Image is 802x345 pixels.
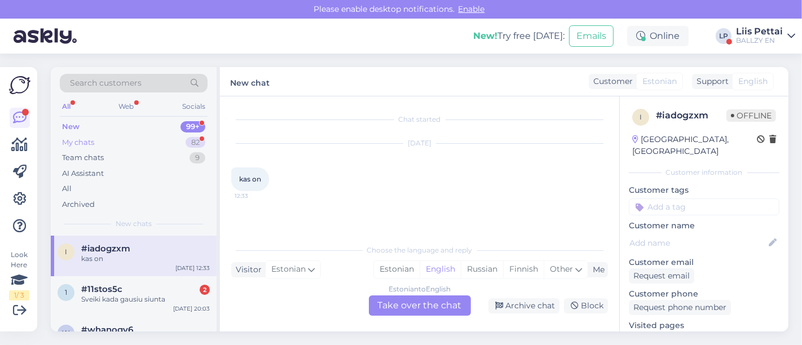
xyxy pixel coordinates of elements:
span: Offline [726,109,776,122]
span: kas on [239,175,261,183]
span: #iadogzxm [81,244,130,254]
label: New chat [230,74,270,89]
div: Visitor [231,264,262,276]
div: Chat started [231,114,608,125]
p: Customer email [629,256,779,268]
p: Customer tags [629,184,779,196]
div: All [62,183,72,194]
div: My chats [62,137,94,148]
span: New chats [116,219,152,229]
div: Estonian [374,261,420,278]
span: Other [550,264,573,274]
div: Try free [DATE]: [473,29,565,43]
div: [DATE] [231,138,608,148]
div: Sveiki kada gausiu siunta [81,294,210,304]
span: Estonian [642,76,677,87]
div: Look Here [9,250,29,300]
div: # iadogzxm [656,109,726,122]
span: i [640,113,642,121]
div: Online [627,26,689,46]
div: Block [564,298,608,313]
p: Customer phone [629,288,779,300]
input: Add a tag [629,198,779,215]
div: 99+ [180,121,205,132]
div: Request phone number [629,300,731,315]
div: Customer [589,76,633,87]
span: #11stos5c [81,284,122,294]
b: New! [473,30,497,41]
span: Search customers [70,77,142,89]
div: Archive chat [488,298,559,313]
div: Finnish [503,261,544,278]
div: Team chats [62,152,104,163]
div: All [60,99,73,114]
div: English [420,261,461,278]
div: Request email [629,268,694,284]
div: Archived [62,199,95,210]
div: [DATE] 12:33 [175,264,210,272]
div: Estonian to English [389,284,451,294]
span: Estonian [271,263,306,276]
div: Liis Pettai [736,27,783,36]
div: Russian [461,261,503,278]
div: Web [117,99,136,114]
div: kas on [81,254,210,264]
div: Socials [180,99,208,114]
a: Liis PettaiBALLZY EN [736,27,795,45]
div: New [62,121,80,132]
div: AI Assistant [62,168,104,179]
div: 9 [190,152,205,163]
input: Add name [629,237,766,249]
span: 12:33 [235,192,277,200]
p: Customer name [629,220,779,232]
div: Me [588,264,605,276]
button: Emails [569,25,614,47]
span: #whanogv6 [81,325,133,335]
div: LP [716,28,732,44]
div: Take over the chat [369,295,471,316]
p: Visited pages [629,320,779,331]
div: BALLZY EN [736,36,783,45]
div: 2 [200,285,210,295]
div: Choose the language and reply [231,245,608,255]
img: Askly Logo [9,76,30,94]
div: Support [692,76,729,87]
div: [DATE] 20:03 [173,304,210,313]
div: 1 / 3 [9,290,29,300]
span: i [65,247,67,256]
div: 82 [186,137,205,148]
div: [GEOGRAPHIC_DATA], [GEOGRAPHIC_DATA] [632,134,757,157]
span: English [738,76,768,87]
span: 1 [65,288,67,297]
span: Enable [455,4,488,14]
div: Customer information [629,167,779,178]
span: w [63,329,70,337]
